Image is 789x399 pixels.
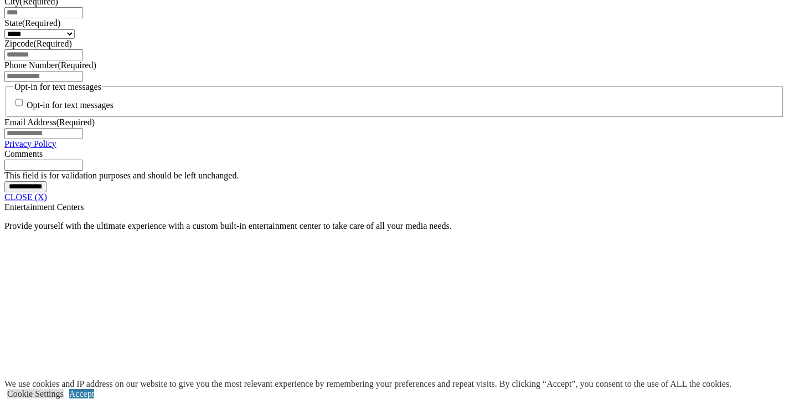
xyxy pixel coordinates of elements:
div: This field is for validation purposes and should be left unchanged. [4,171,785,181]
label: Phone Number [4,60,96,70]
label: Opt-in for text messages [27,101,114,110]
span: (Required) [33,39,71,48]
label: Comments [4,149,43,158]
span: (Required) [56,117,95,127]
a: Cookie Settings [7,389,64,398]
legend: Opt-in for text messages [13,82,102,92]
p: Provide yourself with the ultimate experience with a custom built-in entertainment center to take... [4,221,785,231]
a: Privacy Policy [4,139,56,149]
label: Zipcode [4,39,72,48]
div: We use cookies and IP address on our website to give you the most relevant experience by remember... [4,379,731,389]
span: (Required) [58,60,96,70]
span: (Required) [22,18,60,28]
label: State [4,18,60,28]
span: Entertainment Centers [4,202,84,212]
a: CLOSE (X) [4,192,47,202]
label: Email Address [4,117,95,127]
a: Accept [69,389,94,398]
